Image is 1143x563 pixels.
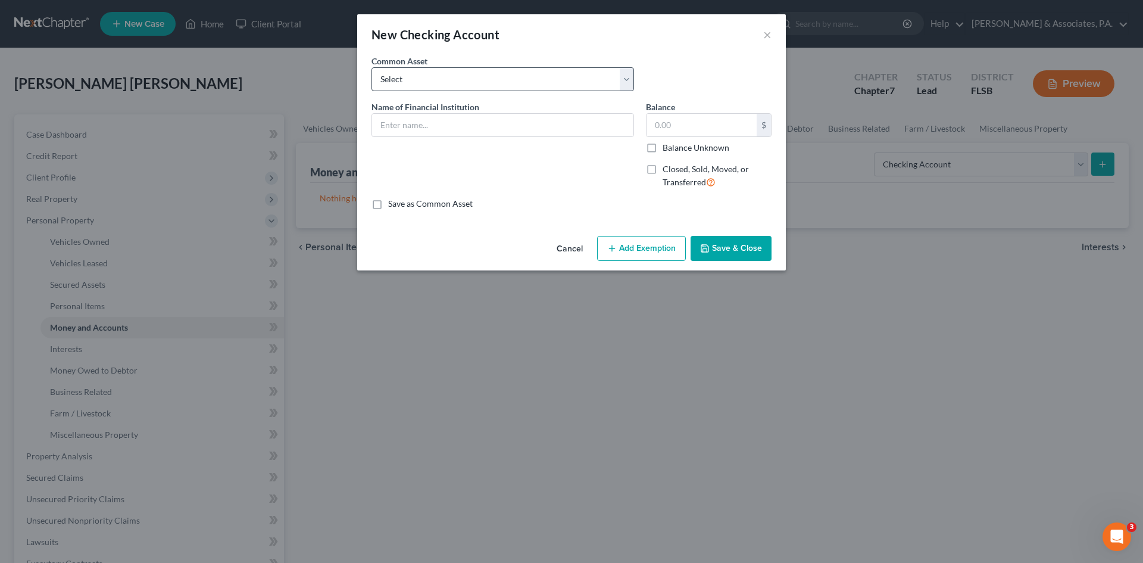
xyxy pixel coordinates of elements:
span: 3 [1127,522,1136,532]
label: Balance [646,101,675,113]
label: Common Asset [371,55,427,67]
button: Cancel [547,237,592,261]
div: $ [757,114,771,136]
label: Balance Unknown [663,142,729,154]
label: Save as Common Asset [388,198,473,210]
button: × [763,27,772,42]
button: Save & Close [691,236,772,261]
span: Name of Financial Institution [371,102,479,112]
input: 0.00 [647,114,757,136]
div: New Checking Account [371,26,499,43]
span: Closed, Sold, Moved, or Transferred [663,164,749,187]
iframe: Intercom live chat [1103,522,1131,551]
button: Add Exemption [597,236,686,261]
input: Enter name... [372,114,633,136]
